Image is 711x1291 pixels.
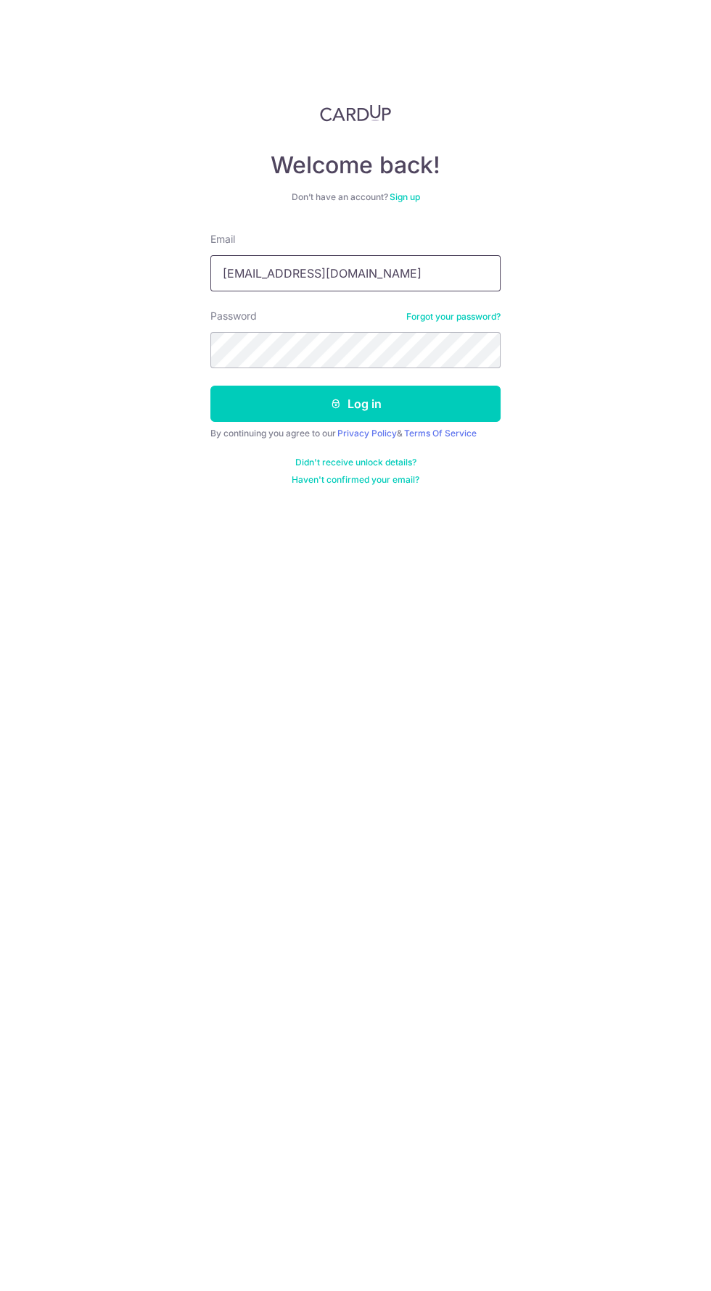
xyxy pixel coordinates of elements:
[292,474,419,486] a: Haven't confirmed your email?
[210,191,501,203] div: Don’t have an account?
[210,309,257,323] label: Password
[210,386,501,422] button: Log in
[295,457,416,468] a: Didn't receive unlock details?
[406,311,501,323] a: Forgot your password?
[390,191,420,202] a: Sign up
[404,428,477,439] a: Terms Of Service
[210,255,501,291] input: Enter your Email
[210,428,501,439] div: By continuing you agree to our &
[210,232,235,246] label: Email
[337,428,397,439] a: Privacy Policy
[320,104,391,122] img: CardUp Logo
[210,151,501,180] h4: Welcome back!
